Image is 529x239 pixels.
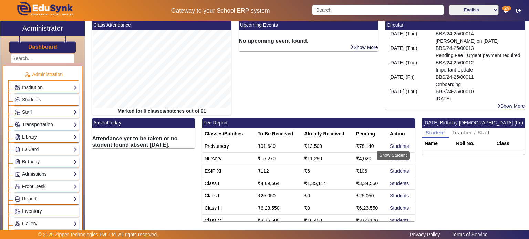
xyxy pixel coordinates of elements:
[354,177,387,189] td: ₹3,34,550
[432,30,525,45] div: BBS/24-25/00014
[385,74,432,88] div: [DATE] (Fri)
[390,205,409,211] a: Students
[385,88,432,102] div: [DATE] (Thu)
[136,7,305,14] h5: Gateway to your School ERP system
[202,165,255,177] td: ESIP XI
[436,66,521,74] p: Important Update
[354,189,387,202] td: ₹25,050
[422,118,525,128] mat-card-header: [DATE] Birthday [DEMOGRAPHIC_DATA] (Fri)
[497,103,525,109] a: Show More
[24,72,30,78] img: Administration.png
[22,97,41,102] span: Students
[302,214,354,227] td: ₹16,400
[390,193,409,198] a: Students
[202,177,255,189] td: Class I
[354,165,387,177] td: ₹106
[302,128,354,140] th: Already Received
[432,45,525,59] div: BBS/24-25/00013
[302,140,354,152] td: ₹13,500
[302,189,354,202] td: ₹0
[436,52,521,59] p: Pending Fee | Urgent payment required
[255,152,302,165] td: ₹15,270
[432,74,525,88] div: BBS/24-25/00011
[239,37,378,44] h6: No upcoming event found.
[390,168,409,174] a: Students
[302,152,354,165] td: ₹11,250
[255,140,302,152] td: ₹91,640
[350,44,378,51] a: Show More
[255,189,302,202] td: ₹25,050
[202,214,255,227] td: Class V
[202,152,255,165] td: Nursery
[452,130,490,135] span: Teacher / Staff
[448,230,491,239] a: Terms of Service
[354,140,387,152] td: ₹78,140
[92,21,231,30] mat-card-header: Class Attendance
[15,209,20,214] img: Inventory.png
[202,118,415,128] mat-card-header: Fee Report
[255,214,302,227] td: ₹3,76,500
[255,177,302,189] td: ₹4,69,664
[377,151,410,160] div: Show Student
[92,135,195,148] h6: Attendance yet to be taken or no student found absent [DATE].
[302,177,354,189] td: ₹1,35,114
[354,152,387,165] td: ₹4,020
[202,189,255,202] td: Class II
[385,21,525,30] mat-card-header: Circular
[255,202,302,214] td: ₹6,23,550
[390,156,409,161] a: Students
[422,138,454,150] th: Name
[302,165,354,177] td: ₹6
[92,108,231,115] div: Marked for 0 classes/batches out of 91
[255,165,302,177] td: ₹112
[436,81,521,88] p: Onboarding
[22,208,42,214] span: Inventory
[302,202,354,214] td: ₹0
[426,130,445,135] span: Student
[494,138,525,150] th: Class
[11,54,74,63] input: Search...
[385,59,432,74] div: [DATE] (Tue)
[8,71,79,78] p: Administration
[387,128,415,140] th: Action
[92,118,195,128] mat-card-header: AbsentToday
[436,95,521,102] p: [DATE]
[312,5,444,15] input: Search
[0,21,85,36] a: Administrator
[454,138,494,150] th: Roll No.
[390,218,409,223] a: Students
[28,43,58,51] a: Dashboard
[22,24,63,32] h2: Administrator
[15,96,77,104] a: Students
[354,202,387,214] td: ₹6,23,550
[202,128,255,140] th: Classes/Batches
[202,140,255,152] td: PreNursery
[432,88,525,102] div: BBS/24-25/00010
[385,30,432,45] div: [DATE] (Thu)
[239,21,378,30] mat-card-header: Upcoming Events
[202,202,255,214] td: Class III
[28,44,57,50] h3: Dashboard
[354,128,387,140] th: Pending
[432,59,525,74] div: BBS/24-25/00012
[390,143,409,149] a: Students
[502,6,511,11] span: 24
[385,45,432,59] div: [DATE] (Thu)
[436,37,521,45] p: [PERSON_NAME] on [DATE]
[354,214,387,227] td: ₹3,60,100
[15,207,77,215] a: Inventory
[255,128,302,140] th: To Be Received
[15,97,20,102] img: Students.png
[406,230,443,239] a: Privacy Policy
[38,231,158,238] p: © 2025 Zipper Technologies Pvt. Ltd. All rights reserved.
[390,181,409,186] a: Students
